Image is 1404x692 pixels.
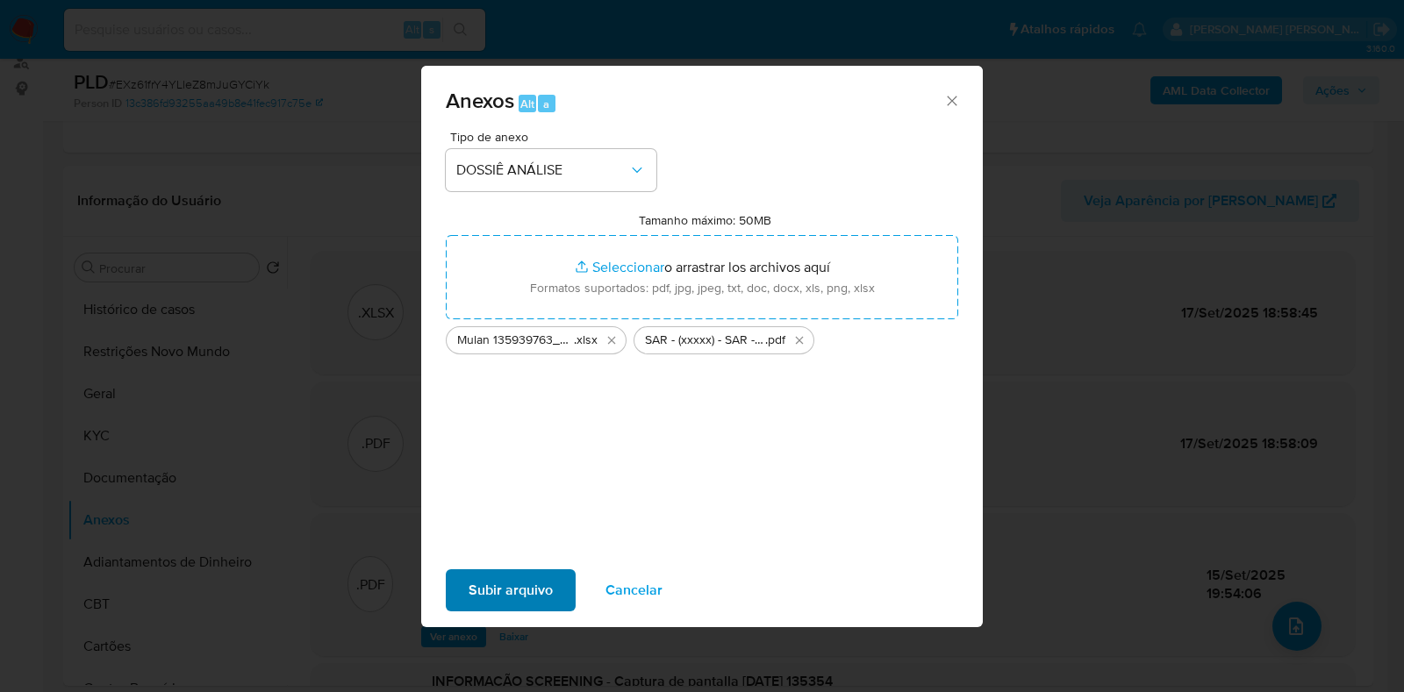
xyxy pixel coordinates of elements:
[574,332,598,349] span: .xlsx
[446,149,656,191] button: DOSSIÊ ANÁLISE
[601,330,622,351] button: Eliminar Mulan 135939763_2025_09_15_17_53_54 (1).xlsx
[605,571,663,610] span: Cancelar
[450,131,661,143] span: Tipo de anexo
[446,569,576,611] button: Subir arquivo
[789,330,810,351] button: Eliminar SAR - (xxxxx) - SAR - CPF 06160742981 - VICTOR FERREIRA DA VEIGA.pdf
[765,332,785,349] span: .pdf
[583,569,685,611] button: Cancelar
[520,96,534,112] span: Alt
[645,332,765,349] span: SAR - (xxxxx) - SAR - CPF 06160742981 - [PERSON_NAME]
[446,85,514,116] span: Anexos
[456,161,628,179] span: DOSSIÊ ANÁLISE
[469,571,553,610] span: Subir arquivo
[446,319,958,354] ul: Archivos seleccionados
[543,96,549,112] span: a
[943,92,959,108] button: Cerrar
[457,332,574,349] span: Mulan 135939763_2025_09_15_17_53_54 (1)
[639,212,771,228] label: Tamanho máximo: 50MB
